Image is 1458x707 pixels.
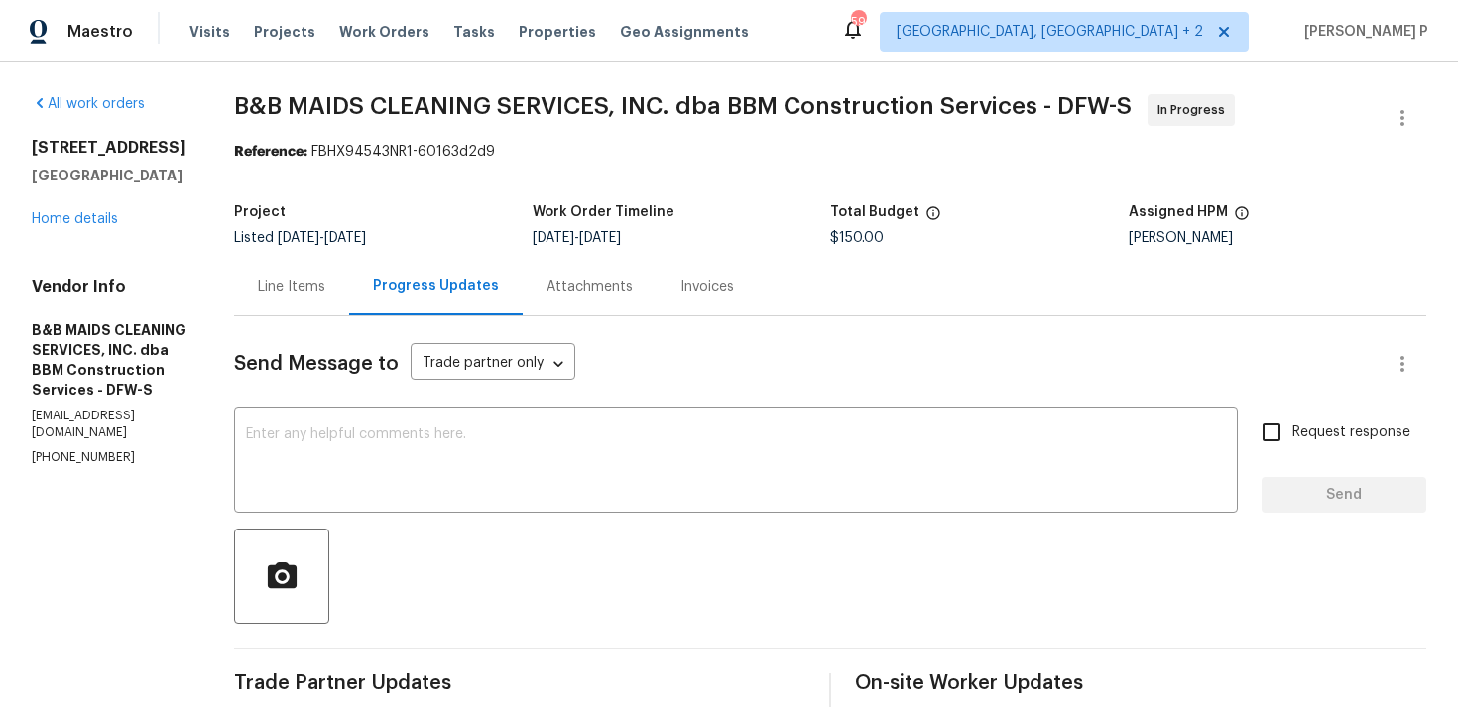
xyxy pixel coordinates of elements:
h5: Work Order Timeline [533,205,674,219]
div: Progress Updates [373,276,499,295]
span: Trade Partner Updates [234,673,805,693]
span: Properties [519,22,596,42]
span: - [278,231,366,245]
span: [GEOGRAPHIC_DATA], [GEOGRAPHIC_DATA] + 2 [897,22,1203,42]
span: Maestro [67,22,133,42]
a: Home details [32,212,118,226]
span: Send Message to [234,354,399,374]
div: Line Items [258,277,325,296]
p: [EMAIL_ADDRESS][DOMAIN_NAME] [32,408,186,441]
p: [PHONE_NUMBER] [32,449,186,466]
span: Tasks [453,25,495,39]
span: [PERSON_NAME] P [1296,22,1428,42]
span: [DATE] [533,231,574,245]
span: - [533,231,621,245]
div: Invoices [680,277,734,296]
div: Trade partner only [411,348,575,381]
h5: Assigned HPM [1129,205,1228,219]
span: The total cost of line items that have been proposed by Opendoor. This sum includes line items th... [925,205,941,231]
h5: [GEOGRAPHIC_DATA] [32,166,186,185]
b: Reference: [234,145,307,159]
span: [DATE] [324,231,366,245]
div: 59 [851,12,865,32]
div: FBHX94543NR1-60163d2d9 [234,142,1426,162]
a: All work orders [32,97,145,111]
span: $150.00 [830,231,884,245]
h5: B&B MAIDS CLEANING SERVICES, INC. dba BBM Construction Services - DFW-S [32,320,186,400]
h2: [STREET_ADDRESS] [32,138,186,158]
span: Geo Assignments [620,22,749,42]
span: Projects [254,22,315,42]
h5: Total Budget [830,205,919,219]
h4: Vendor Info [32,277,186,296]
span: The hpm assigned to this work order. [1234,205,1250,231]
span: In Progress [1157,100,1233,120]
div: [PERSON_NAME] [1129,231,1427,245]
span: Work Orders [339,22,429,42]
h5: Project [234,205,286,219]
span: On-site Worker Updates [855,673,1426,693]
div: Attachments [547,277,633,296]
span: B&B MAIDS CLEANING SERVICES, INC. dba BBM Construction Services - DFW-S [234,94,1132,118]
span: [DATE] [579,231,621,245]
span: Request response [1292,422,1410,443]
span: [DATE] [278,231,319,245]
span: Visits [189,22,230,42]
span: Listed [234,231,366,245]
